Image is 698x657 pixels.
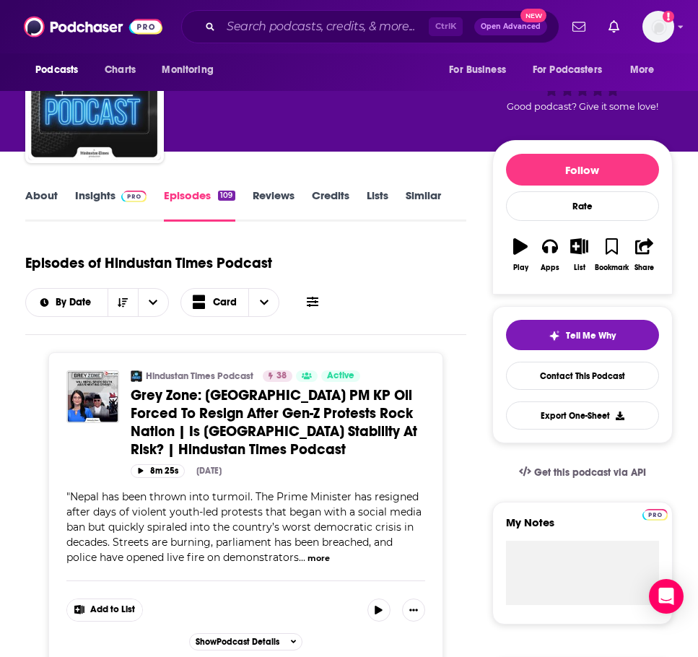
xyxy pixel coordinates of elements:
[594,229,629,281] button: Bookmark
[105,60,136,80] span: Charts
[218,191,235,201] div: 109
[429,17,463,36] span: Ctrl K
[181,10,559,43] div: Search podcasts, credits, & more...
[213,297,237,308] span: Card
[90,604,135,615] span: Add to List
[24,13,162,40] img: Podchaser - Follow, Share and Rate Podcasts
[620,56,673,84] button: open menu
[595,264,629,272] div: Bookmark
[567,14,591,39] a: Show notifications dropdown
[663,11,674,22] svg: Add a profile image
[189,633,303,651] button: ShowPodcast Details
[131,386,425,458] a: Grey Zone: [GEOGRAPHIC_DATA] PM KP Oli Forced To Resign After Gen-Z Protests Rock Nation | Is [GE...
[25,288,169,317] h2: Choose List sort
[506,154,659,186] button: Follow
[307,552,330,565] button: more
[66,490,422,564] span: "
[67,599,142,621] button: Show More Button
[25,56,97,84] button: open menu
[180,288,280,317] button: Choose View
[549,330,560,341] img: tell me why sparkle
[513,264,528,272] div: Play
[642,507,668,521] a: Pro website
[634,264,654,272] div: Share
[507,455,658,490] a: Get this podcast via API
[276,369,287,383] span: 38
[507,101,658,112] span: Good podcast? Give it some love!
[152,56,232,84] button: open menu
[138,289,168,316] button: open menu
[131,464,185,478] button: 8m 25s
[506,515,659,541] label: My Notes
[108,289,138,316] button: Sort Direction
[474,18,547,35] button: Open AdvancedNew
[25,188,58,222] a: About
[146,370,253,382] a: Hindustan Times Podcast
[642,11,674,43] img: User Profile
[26,297,108,308] button: open menu
[224,78,257,92] a: News
[630,60,655,80] span: More
[56,297,96,308] span: By Date
[642,509,668,521] img: Podchaser Pro
[121,191,147,202] img: Podchaser Pro
[642,11,674,43] button: Show profile menu
[131,386,417,458] span: Grey Zone: [GEOGRAPHIC_DATA] PM KP Oli Forced To Resign After Gen-Z Protests Rock Nation | Is [GE...
[162,60,213,80] span: Monitoring
[35,60,78,80] span: Podcasts
[523,56,623,84] button: open menu
[321,370,360,382] a: Active
[66,490,422,564] span: Nepal has been thrown into turmoil. The Prime Minister has resigned after days of violent youth-l...
[367,188,388,222] a: Lists
[263,370,292,382] a: 38
[481,23,541,30] span: Open Advanced
[28,27,161,160] img: Hindustan Times Podcast
[131,370,142,382] img: Hindustan Times Podcast
[506,191,659,221] div: Rate
[164,188,235,222] a: Episodes109
[253,188,295,222] a: Reviews
[327,369,354,383] span: Active
[520,9,546,22] span: New
[439,56,524,84] button: open menu
[196,466,222,476] div: [DATE]
[649,579,684,614] div: Open Intercom Messenger
[299,551,305,564] span: ...
[406,188,441,222] a: Similar
[449,60,506,80] span: For Business
[533,60,602,80] span: For Podcasters
[221,15,429,38] input: Search podcasts, credits, & more...
[402,599,425,622] button: Show More Button
[506,320,659,350] button: tell me why sparkleTell Me Why
[75,188,147,222] a: InsightsPodchaser Pro
[312,188,349,222] a: Credits
[541,264,559,272] div: Apps
[564,229,594,281] button: List
[25,254,272,272] h1: Episodes of Hindustan Times Podcast
[66,370,119,423] img: Grey Zone: Nepal PM KP Oli Forced To Resign After Gen-Z Protests Rock Nation | Is South Asia Stab...
[629,229,659,281] button: Share
[196,637,279,647] span: Show Podcast Details
[536,229,565,281] button: Apps
[574,264,585,272] div: List
[566,330,616,341] span: Tell Me Why
[506,229,536,281] button: Play
[506,362,659,390] a: Contact This Podcast
[506,401,659,430] button: Export One-Sheet
[603,14,625,39] a: Show notifications dropdown
[95,56,144,84] a: Charts
[642,11,674,43] span: Logged in as LoriBecker
[534,466,646,479] span: Get this podcast via API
